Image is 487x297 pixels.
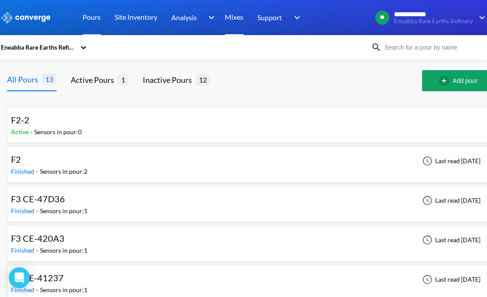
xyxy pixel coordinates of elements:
[418,195,483,206] div: Last read [DATE]
[40,246,87,255] div: Sensors in pour: 1
[36,286,40,293] span: -
[171,12,197,23] span: Analysis
[418,156,483,166] div: Last read [DATE]
[288,12,302,23] img: downArrow.svg
[36,247,40,254] span: -
[418,274,483,285] div: Last read [DATE]
[40,285,87,295] div: Sensors in pour: 1
[36,168,40,175] span: -
[11,207,36,215] span: Finished
[439,75,453,86] img: add-circle-outline.svg
[11,115,29,125] span: F2-2
[11,154,21,165] span: F2
[30,128,34,136] span: -
[257,12,282,23] span: Support
[40,206,87,216] div: Sensors in pour: 1
[473,12,487,23] img: downArrow.svg
[11,193,65,204] span: F3 CE-47D36
[11,128,30,136] span: Active
[34,127,82,137] div: Sensors in pour: 0
[382,43,485,52] input: Search for a pour by name
[71,74,118,86] div: Active Pours
[195,74,210,85] span: 12
[42,74,57,85] span: 13
[11,272,64,283] span: F3 CE-41237
[7,73,42,86] div: All Pours
[143,74,195,86] div: Inactive Pours
[203,12,217,23] img: downArrow.svg
[36,207,40,215] span: -
[9,267,30,288] div: Open Intercom Messenger
[371,42,382,53] img: icon-search.svg
[11,247,36,254] span: Finished
[118,74,129,85] span: 1
[11,286,36,293] span: Finished
[394,18,473,25] span: Eneabba Rare Earths Refinery
[40,167,87,176] div: Sensors in pour: 2
[11,233,65,243] span: F3 CE-420A3
[11,168,36,175] span: Finished
[418,235,483,245] div: Last read [DATE]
